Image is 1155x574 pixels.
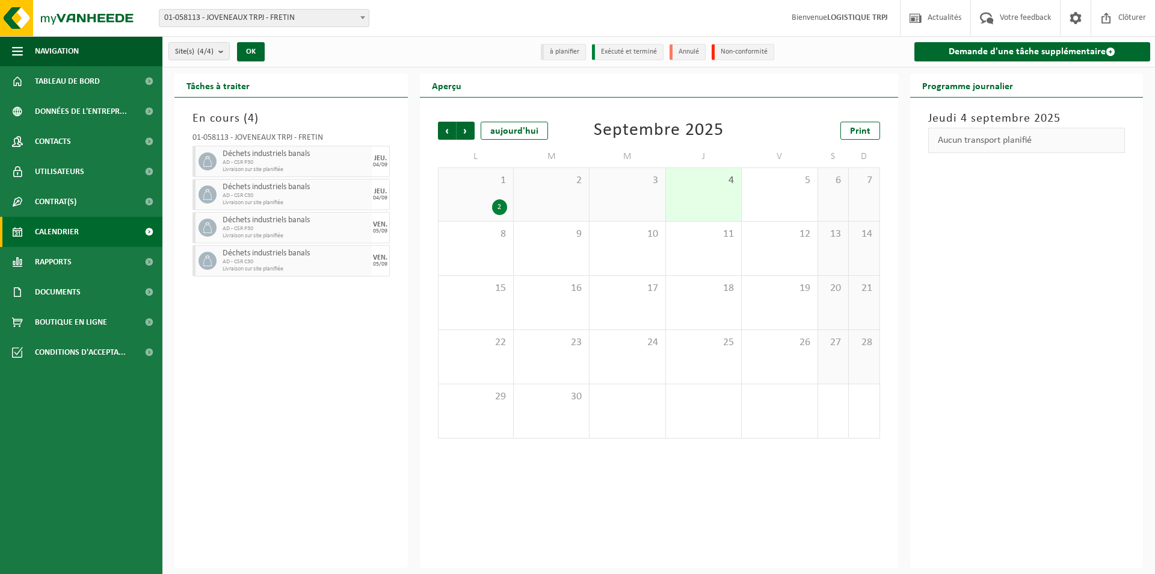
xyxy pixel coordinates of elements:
[818,146,849,167] td: S
[445,282,507,295] span: 15
[35,217,79,247] span: Calendrier
[35,126,71,157] span: Contacts
[373,228,387,234] div: 05/09
[174,73,262,97] h2: Tâches à traiter
[596,282,659,295] span: 17
[159,10,369,27] span: 01-058113 - JOVENEAUX TRPJ - FRETIN
[928,110,1126,128] h3: Jeudi 4 septembre 2025
[35,157,84,187] span: Utilisateurs
[35,337,126,367] span: Conditions d'accepta...
[672,336,735,349] span: 25
[223,225,369,232] span: AD - CSR P30
[223,216,369,225] span: Déchets industriels banals
[445,174,507,187] span: 1
[223,232,369,240] span: Livraison sur site planifiée
[35,66,100,96] span: Tableau de bord
[520,228,583,241] span: 9
[445,228,507,241] span: 8
[175,43,214,61] span: Site(s)
[373,221,387,228] div: VEN.
[748,336,811,349] span: 26
[824,282,842,295] span: 20
[374,155,387,162] div: JEU.
[197,48,214,55] count: (4/4)
[670,44,706,60] li: Annulé
[928,128,1126,153] div: Aucun transport planifié
[420,73,473,97] h2: Aperçu
[514,146,590,167] td: M
[855,174,873,187] span: 7
[223,159,369,166] span: AD - CSR P30
[672,228,735,241] span: 11
[672,174,735,187] span: 4
[596,336,659,349] span: 24
[492,199,507,215] div: 2
[159,9,369,27] span: 01-058113 - JOVENEAUX TRPJ - FRETIN
[373,195,387,201] div: 04/09
[910,73,1025,97] h2: Programme journalier
[827,13,888,22] strong: LOGISTIQUE TRPJ
[712,44,774,60] li: Non-conformité
[672,282,735,295] span: 18
[192,134,390,146] div: 01-058113 - JOVENEAUX TRPJ - FRETIN
[914,42,1151,61] a: Demande d'une tâche supplémentaire
[748,282,811,295] span: 19
[35,36,79,66] span: Navigation
[520,282,583,295] span: 16
[237,42,265,61] button: OK
[373,261,387,267] div: 05/09
[223,192,369,199] span: AD - CSR C30
[596,174,659,187] span: 3
[35,247,72,277] span: Rapports
[35,307,107,337] span: Boutique en ligne
[840,122,880,140] a: Print
[223,258,369,266] span: AD - CSR C30
[438,122,456,140] span: Précédent
[541,44,586,60] li: à planifier
[666,146,742,167] td: J
[223,166,369,173] span: Livraison sur site planifiée
[824,228,842,241] span: 13
[248,113,254,125] span: 4
[373,254,387,261] div: VEN.
[748,228,811,241] span: 12
[445,336,507,349] span: 22
[824,336,842,349] span: 27
[855,282,873,295] span: 21
[590,146,665,167] td: M
[748,174,811,187] span: 5
[481,122,548,140] div: aujourd'hui
[520,174,583,187] span: 2
[168,42,230,60] button: Site(s)(4/4)
[35,277,81,307] span: Documents
[223,266,369,273] span: Livraison sur site planifiée
[592,44,664,60] li: Exécuté et terminé
[594,122,724,140] div: Septembre 2025
[596,228,659,241] span: 10
[457,122,475,140] span: Suivant
[849,146,879,167] td: D
[373,162,387,168] div: 04/09
[520,336,583,349] span: 23
[445,390,507,404] span: 29
[824,174,842,187] span: 6
[223,149,369,159] span: Déchets industriels banals
[223,249,369,258] span: Déchets industriels banals
[855,228,873,241] span: 14
[855,336,873,349] span: 28
[374,188,387,195] div: JEU.
[742,146,818,167] td: V
[438,146,514,167] td: L
[223,182,369,192] span: Déchets industriels banals
[192,110,390,128] h3: En cours ( )
[223,199,369,207] span: Livraison sur site planifiée
[35,96,127,126] span: Données de l'entrepr...
[35,187,76,217] span: Contrat(s)
[520,390,583,404] span: 30
[850,126,870,136] span: Print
